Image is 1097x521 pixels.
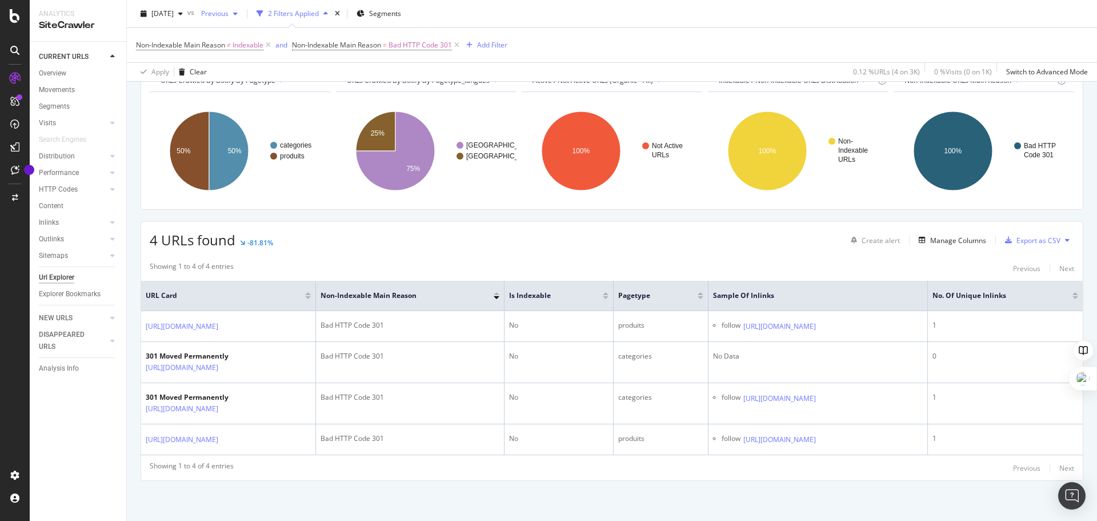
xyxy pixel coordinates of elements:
a: Search Engines [39,134,98,146]
div: No Data [713,351,923,361]
div: Domaine: [DOMAIN_NAME] [30,30,129,39]
text: 75% [406,165,420,173]
button: Segments [352,5,406,23]
div: follow [722,392,740,404]
div: Search Engines [39,134,86,146]
div: Content [39,200,63,212]
div: v 4.0.25 [32,18,56,27]
div: Previous [1013,264,1040,273]
div: Clear [190,67,207,77]
a: [URL][DOMAIN_NAME] [146,434,218,446]
div: Open Intercom Messenger [1058,482,1086,510]
div: CURRENT URLS [39,51,89,63]
div: Bad HTTP Code 301 [321,392,499,403]
a: DISAPPEARED URLS [39,329,107,353]
div: Previous [1013,463,1040,473]
div: 301 Moved Permanently [146,392,255,403]
div: Next [1059,264,1074,273]
text: produits [280,152,305,160]
a: HTTP Codes [39,184,107,196]
div: categories [618,351,703,361]
button: Add Filter [462,38,507,52]
div: produits [618,320,703,331]
a: Movements [39,84,118,96]
div: Analysis Info [39,363,79,375]
span: 4 URLs found [150,230,235,249]
span: URLs Crawled By Botify By pagetype_langues [347,75,490,85]
span: 2025 Sep. 21st [151,9,174,18]
button: Apply [136,63,169,81]
div: Bad HTTP Code 301 [321,351,499,361]
a: Sitemaps [39,250,107,262]
span: Is Indexable [509,291,586,301]
text: Not Active [652,142,683,150]
img: tab_domain_overview_orange.svg [47,66,57,75]
div: Movements [39,84,75,96]
text: URLs [838,156,855,164]
div: Overview [39,67,66,79]
text: [GEOGRAPHIC_DATA] [466,152,538,160]
div: Add Filter [477,40,507,50]
div: Bad HTTP Code 301 [321,433,499,444]
div: Export as CSV [1016,236,1060,245]
div: Next [1059,463,1074,473]
div: Domaine [60,67,88,75]
text: 25% [370,129,384,137]
span: URL Card [146,291,302,301]
div: HTTP Codes [39,184,78,196]
svg: A chart. [708,101,888,201]
div: Mots-clés [144,67,173,75]
span: Previous [197,9,229,18]
span: No. of Unique Inlinks [932,291,1055,301]
span: ≠ [227,40,231,50]
a: Analysis Info [39,363,118,375]
a: CURRENT URLS [39,51,107,63]
span: = [383,40,387,50]
text: [GEOGRAPHIC_DATA] [466,141,538,149]
div: Showing 1 to 4 of 4 entries [150,461,234,475]
div: NEW URLS [39,312,73,324]
text: Indexable [838,146,868,154]
svg: A chart. [336,101,517,201]
div: Url Explorer [39,272,74,284]
button: Next [1059,261,1074,275]
div: Showing 1 to 4 of 4 entries [150,261,234,275]
div: Manage Columns [930,236,986,245]
a: [URL][DOMAIN_NAME] [743,393,816,404]
button: Previous [1013,261,1040,275]
a: Overview [39,67,118,79]
button: Export as CSV [1000,231,1060,249]
div: 2 Filters Applied [268,9,319,18]
div: Inlinks [39,217,59,229]
span: pagetype [618,291,680,301]
div: produits [618,433,703,444]
div: Switch to Advanced Mode [1006,67,1088,77]
span: Active / Not Active URLs (organic - all) [533,75,653,85]
div: categories [618,392,703,403]
svg: A chart. [894,101,1074,201]
div: No [509,351,608,361]
a: Performance [39,167,107,179]
div: follow [722,433,740,446]
div: 0 % Visits ( 0 on 1K ) [934,67,992,77]
a: Content [39,200,118,212]
span: Indexable / Non-Indexable URLs distribution [719,75,858,85]
div: Bad HTTP Code 301 [321,320,499,331]
text: 50% [177,147,190,155]
button: and [275,39,287,50]
a: Distribution [39,150,107,162]
a: [URL][DOMAIN_NAME] [743,434,816,446]
div: A chart. [150,101,330,201]
div: Outlinks [39,233,64,245]
a: [URL][DOMAIN_NAME] [146,362,218,373]
text: 50% [228,147,242,155]
div: 0 [932,351,1078,361]
div: Create alert [862,236,900,245]
button: Next [1059,461,1074,475]
div: 0.12 % URLs ( 4 on 3K ) [853,67,920,77]
a: [URL][DOMAIN_NAME] [146,321,218,332]
div: A chart. [522,101,702,201]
